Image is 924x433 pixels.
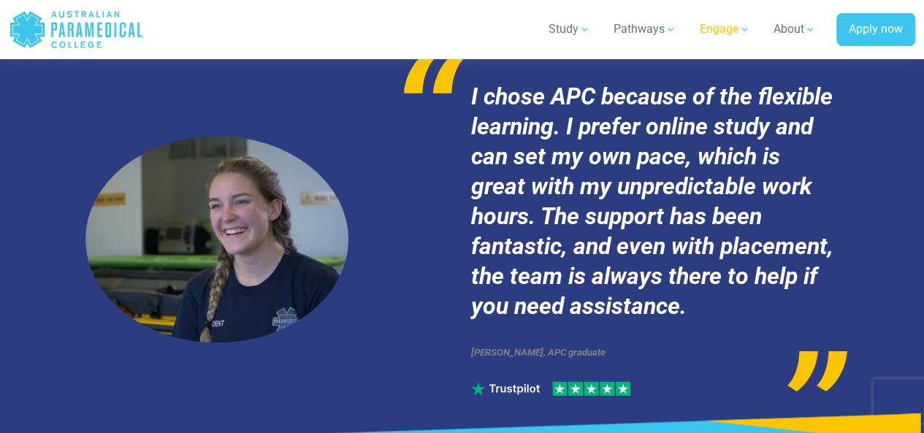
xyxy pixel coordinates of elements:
[471,381,630,396] img: trustpilot-review.svg
[540,9,599,50] a: Study
[9,6,144,53] a: Australian Paramedical College
[605,9,685,50] a: Pathways
[765,9,825,50] a: About
[836,13,915,47] a: Apply now
[471,82,839,321] p: I chose APC because of the flexible learning. I prefer online study and can set my own pace, whic...
[691,9,759,50] a: Engage
[471,347,606,358] span: [PERSON_NAME], APC graduate
[85,136,348,342] img: Smiling-student.jpg.webp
